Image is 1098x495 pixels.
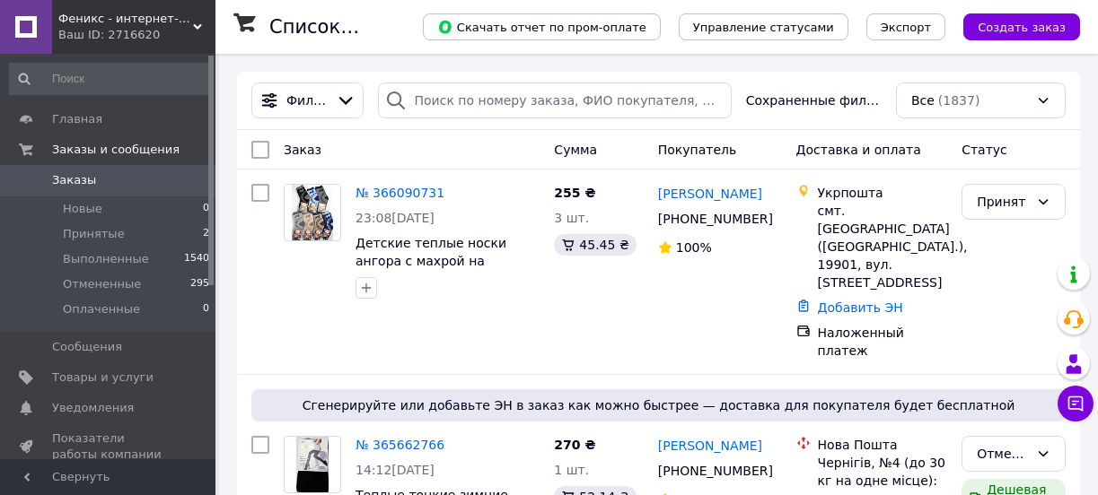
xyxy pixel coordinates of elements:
div: Нова Пошта [818,436,948,454]
span: Уведомления [52,400,134,416]
button: Чат с покупателем [1058,386,1094,421]
span: 295 [190,276,209,292]
span: Феникс - интернет-магазин детской и взрослой одежды [58,11,193,27]
span: Экспорт [881,21,931,34]
span: Заказ [284,143,321,157]
span: Сообщения [52,339,122,355]
div: 45.45 ₴ [554,234,636,256]
a: [PERSON_NAME] [658,437,762,455]
span: 2 [203,226,209,242]
span: Доставка и оплата [796,143,921,157]
span: Фильтры [286,91,329,109]
div: Ваш ID: 2716620 [58,27,215,43]
a: Создать заказ [945,19,1080,33]
input: Поиск [9,63,211,95]
span: Сумма [554,143,597,157]
span: Сохраненные фильтры: [746,91,882,109]
div: Наложенный платеж [818,324,948,360]
a: № 366090731 [356,186,444,200]
span: Все [911,91,935,109]
button: Создать заказ [963,13,1080,40]
div: Отменен [977,444,1029,464]
span: Новые [63,201,102,217]
a: Фото товару [284,184,341,241]
input: Поиск по номеру заказа, ФИО покупателя, номеру телефона, Email, номеру накладной [378,82,732,118]
div: Укрпошта [818,184,948,202]
span: Управление статусами [693,21,834,34]
span: [PHONE_NUMBER] [658,212,773,226]
span: Скачать отчет по пром-оплате [437,19,646,35]
span: Сгенерируйте или добавьте ЭН в заказ как можно быстрее — доставка для покупателя будет бесплатной [259,396,1058,414]
span: 0 [203,201,209,217]
a: Детские теплые носки ангора с махрой на мальчика и девочк 3-5 лет, рост 98-110, размер 23-28 [356,236,538,304]
span: Заказы [52,172,96,188]
span: 14:12[DATE] [356,463,435,477]
span: 1540 [184,251,209,267]
button: Экспорт [866,13,945,40]
a: Добавить ЭН [818,300,903,315]
img: Фото товару [292,185,334,240]
span: Создать заказ [978,21,1066,34]
img: Фото товару [296,437,328,492]
span: 100% [676,240,712,255]
span: Главная [52,111,102,127]
button: Управление статусами [679,13,848,40]
span: Отмененные [63,276,141,292]
span: 270 ₴ [554,438,595,452]
span: Статус [962,143,1007,157]
h1: Список заказов [269,16,424,38]
span: 255 ₴ [554,186,595,200]
span: Товары и услуги [52,369,154,386]
button: Скачать отчет по пром-оплате [423,13,661,40]
span: 1 шт. [554,463,589,477]
div: Принят [977,192,1029,212]
span: 3 шт. [554,211,589,225]
span: (1837) [938,93,980,108]
a: Фото товару [284,436,341,493]
span: Заказы и сообщения [52,142,180,158]
span: Показатели работы компании [52,430,166,463]
a: № 365662766 [356,438,444,452]
span: Оплаченные [63,301,140,317]
span: Покупатель [658,143,737,157]
span: Принятые [63,226,125,242]
a: [PERSON_NAME] [658,185,762,203]
span: 0 [203,301,209,317]
span: Выполненные [63,251,149,267]
span: 23:08[DATE] [356,211,435,225]
span: [PHONE_NUMBER] [658,464,773,478]
div: смт. [GEOGRAPHIC_DATA] ([GEOGRAPHIC_DATA].), 19901, вул. [STREET_ADDRESS] [818,202,948,291]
